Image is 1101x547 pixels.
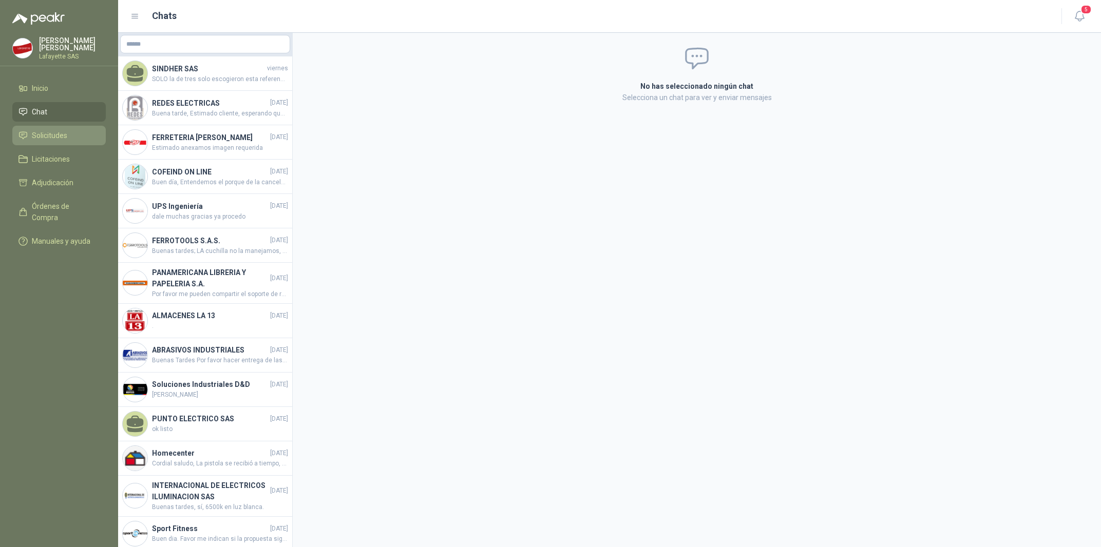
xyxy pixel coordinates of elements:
[12,126,106,145] a: Solicitudes
[152,379,268,390] h4: Soluciones Industriales D&D
[13,38,32,58] img: Company Logo
[270,311,288,321] span: [DATE]
[152,74,288,84] span: SOLO la de tres solo escogieron esta referencia
[118,476,292,517] a: Company LogoINTERNACIONAL DE ELECTRICOS ILUMINACION SAS[DATE]Buenas tardes, sí, 6500k en luz blanca.
[123,233,147,258] img: Company Logo
[270,380,288,389] span: [DATE]
[152,321,288,331] span: .
[152,523,268,534] h4: Sport Fitness
[12,149,106,169] a: Licitaciones
[32,177,73,188] span: Adjudicación
[152,9,177,23] h1: Chats
[118,338,292,373] a: Company LogoABRASIVOS INDUSTRIALES[DATE]Buenas Tardes Por favor hacer entrega de las 9 unidades
[152,310,268,321] h4: ALMACENES LA 13
[152,356,288,365] span: Buenas Tardes Por favor hacer entrega de las 9 unidades
[12,231,106,251] a: Manuales y ayuda
[118,228,292,263] a: Company LogoFERROTOOLS S.A.S.[DATE]Buenas tardes; LA cuchilla no la manejamos, solo el producto c...
[152,166,268,178] h4: COFEIND ON LINE
[270,236,288,245] span: [DATE]
[270,486,288,496] span: [DATE]
[270,132,288,142] span: [DATE]
[152,143,288,153] span: Estimado anexamos imagen requerida
[118,125,292,160] a: Company LogoFERRETERIA [PERSON_NAME][DATE]Estimado anexamos imagen requerida
[123,483,147,508] img: Company Logo
[123,164,147,189] img: Company Logo
[118,160,292,194] a: Company LogoCOFEIND ON LINE[DATE]Buen día, Entendemos el porque de la cancelación y solicitamos d...
[12,173,106,192] a: Adjudicación
[118,304,292,338] a: Company LogoALMACENES LA 13[DATE].
[118,263,292,304] a: Company LogoPANAMERICANA LIBRERIA Y PAPELERIA S.A.[DATE]Por favor me pueden compartir el soporte ...
[518,81,876,92] h2: No has seleccionado ningún chat
[152,390,288,400] span: [PERSON_NAME]
[270,524,288,534] span: [DATE]
[270,414,288,424] span: [DATE]
[152,289,288,299] span: Por favor me pueden compartir el soporte de recibido ya que no se encuentra la mercancía
[152,267,268,289] h4: PANAMERICANA LIBRERIA Y PAPELERIA S.A.
[123,199,147,223] img: Company Logo
[12,102,106,122] a: Chat
[152,459,288,468] span: Cordial saludo, La pistola se recibió a tiempo, por lo cual no se va a generar devolución, nos qu...
[123,377,147,402] img: Company Logo
[152,235,268,246] h4: FERROTOOLS S.A.S.
[152,212,288,222] span: dale muchas gracias ya procedo
[118,373,292,407] a: Company LogoSoluciones Industriales D&D[DATE][PERSON_NAME]
[152,534,288,544] span: Buen dia. Favor me indican si la propuesta sigue vigente par enviar confirmacion
[270,345,288,355] span: [DATE]
[12,197,106,227] a: Órdenes de Compra
[1070,7,1089,26] button: 5
[12,79,106,98] a: Inicio
[152,63,265,74] h4: SINDHER SAS
[152,97,268,109] h4: REDES ELECTRICAS
[152,201,268,212] h4: UPS Ingeniería
[118,441,292,476] a: Company LogoHomecenter[DATE]Cordial saludo, La pistola se recibió a tiempo, por lo cual no se va ...
[118,194,292,228] a: Company LogoUPS Ingeniería[DATE]dale muchas gracias ya procedo
[118,56,292,91] a: SINDHER SASviernesSOLO la de tres solo escogieron esta referencia
[152,424,288,434] span: ok listo
[12,12,65,25] img: Logo peakr
[39,53,106,60] p: Lafayette SAS
[152,344,268,356] h4: ABRASIVOS INDUSTRIALES
[39,37,106,51] p: [PERSON_NAME] [PERSON_NAME]
[123,95,147,120] img: Company Logo
[32,106,47,118] span: Chat
[32,130,67,141] span: Solicitudes
[123,270,147,295] img: Company Logo
[123,521,147,546] img: Company Logo
[152,480,268,502] h4: INTERNACIONAL DE ELECTRICOS ILUMINACION SAS
[267,64,288,73] span: viernes
[152,246,288,256] span: Buenas tardes; LA cuchilla no la manejamos, solo el producto completo.
[152,502,288,512] span: Buenas tardes, sí, 6500k en luz blanca.
[123,308,147,333] img: Company Logo
[270,448,288,458] span: [DATE]
[152,109,288,119] span: Buena tarde, Estimado cliente, esperando que se encuentre bien, informo que las cajas ya fueron e...
[152,413,268,424] h4: PUNTO ELECTRICO SAS
[32,83,48,94] span: Inicio
[518,92,876,103] p: Selecciona un chat para ver y enviar mensajes
[1080,5,1092,14] span: 5
[152,178,288,187] span: Buen día, Entendemos el porque de la cancelación y solicitamos disculpa por los inconvenientes ca...
[118,407,292,441] a: PUNTO ELECTRICO SAS[DATE]ok listo
[270,98,288,108] span: [DATE]
[270,167,288,177] span: [DATE]
[32,236,90,247] span: Manuales y ayuda
[152,132,268,143] h4: FERRETERIA [PERSON_NAME]
[270,201,288,211] span: [DATE]
[123,130,147,154] img: Company Logo
[123,343,147,367] img: Company Logo
[32,153,70,165] span: Licitaciones
[32,201,96,223] span: Órdenes de Compra
[152,447,268,459] h4: Homecenter
[123,446,147,471] img: Company Logo
[270,273,288,283] span: [DATE]
[118,91,292,125] a: Company LogoREDES ELECTRICAS[DATE]Buena tarde, Estimado cliente, esperando que se encuentre bien,...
